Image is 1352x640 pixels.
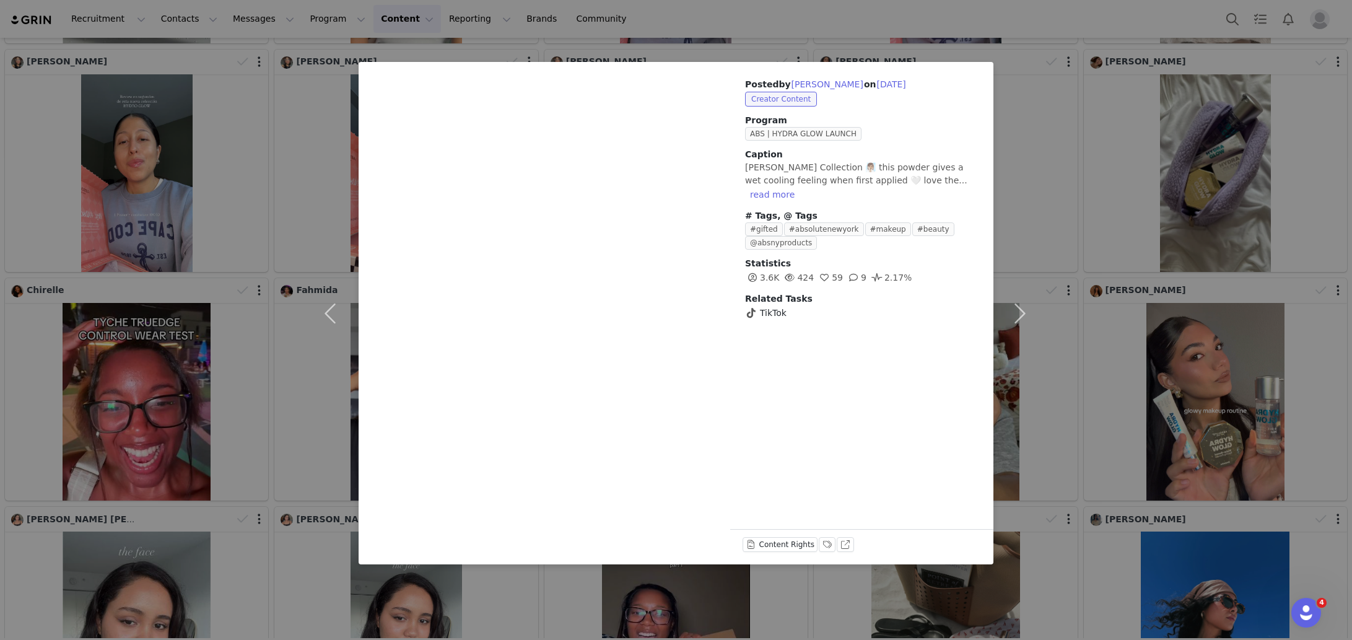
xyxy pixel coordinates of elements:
[846,273,866,283] span: 9
[745,92,817,107] span: Creator Content
[778,79,863,89] span: by
[912,222,954,236] span: #beauty
[745,187,800,202] button: read more
[1291,598,1321,628] iframe: Intercom live chat
[745,149,783,159] span: Caption
[876,77,906,92] button: [DATE]
[782,273,814,283] span: 424
[1317,598,1327,608] span: 4
[743,537,818,552] button: Content Rights
[745,273,779,283] span: 3.6K
[745,294,813,304] span: Related Tasks
[791,77,864,92] button: [PERSON_NAME]
[817,273,843,283] span: 59
[745,222,783,236] span: #gifted
[745,128,866,138] a: ABS | HYDRA GLOW LAUNCH
[745,79,907,89] span: Posted on
[784,222,864,236] span: #absolutenewyork
[870,273,912,283] span: 2.17%
[745,211,818,221] span: # Tags, @ Tags
[745,258,791,268] span: Statistics
[745,162,967,185] span: [PERSON_NAME] Collection 🧖🏽‍♀️ this powder gives a wet cooling feeling when first applied 🤍 love ...
[865,222,911,236] span: #makeup
[745,127,861,141] span: ABS | HYDRA GLOW LAUNCH
[745,236,817,250] span: @absnyproducts
[760,307,787,320] span: TikTok
[745,114,979,127] span: Program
